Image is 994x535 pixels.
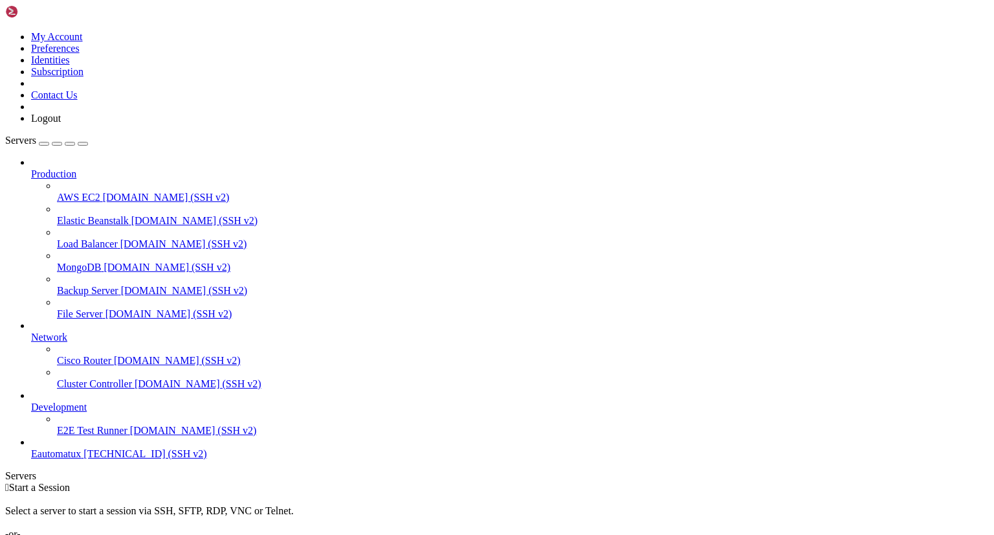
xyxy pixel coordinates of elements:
[83,448,206,459] span: [TECHNICAL_ID] (SSH v2)
[57,308,103,319] span: File Server
[31,402,87,413] span: Development
[57,273,989,297] li: Backup Server [DOMAIN_NAME] (SSH v2)
[31,437,989,460] li: Eautomatux [TECHNICAL_ID] (SSH v2)
[5,482,9,493] span: 
[57,425,989,437] a: E2E Test Runner [DOMAIN_NAME] (SSH v2)
[57,180,989,203] li: AWS EC2 [DOMAIN_NAME] (SSH v2)
[31,332,67,343] span: Network
[31,402,989,413] a: Development
[31,157,989,320] li: Production
[31,448,81,459] span: Eautomatux
[57,262,101,273] span: MongoDB
[57,250,989,273] li: MongoDB [DOMAIN_NAME] (SSH v2)
[57,355,111,366] span: Cisco Router
[57,238,989,250] a: Load Balancer [DOMAIN_NAME] (SSH v2)
[57,238,118,249] span: Load Balancer
[57,262,989,273] a: MongoDB [DOMAIN_NAME] (SSH v2)
[31,390,989,437] li: Development
[31,320,989,390] li: Network
[5,470,989,482] div: Servers
[130,425,257,436] span: [DOMAIN_NAME] (SSH v2)
[57,285,989,297] a: Backup Server [DOMAIN_NAME] (SSH v2)
[57,215,129,226] span: Elastic Beanstalk
[31,332,989,343] a: Network
[57,367,989,390] li: Cluster Controller [DOMAIN_NAME] (SSH v2)
[57,343,989,367] li: Cisco Router [DOMAIN_NAME] (SSH v2)
[57,355,989,367] a: Cisco Router [DOMAIN_NAME] (SSH v2)
[31,89,78,100] a: Contact Us
[57,378,989,390] a: Cluster Controller [DOMAIN_NAME] (SSH v2)
[57,378,132,389] span: Cluster Controller
[57,413,989,437] li: E2E Test Runner [DOMAIN_NAME] (SSH v2)
[31,113,61,124] a: Logout
[57,192,989,203] a: AWS EC2 [DOMAIN_NAME] (SSH v2)
[104,262,230,273] span: [DOMAIN_NAME] (SSH v2)
[5,135,36,146] span: Servers
[103,192,230,203] span: [DOMAIN_NAME] (SSH v2)
[57,285,118,296] span: Backup Server
[9,482,70,493] span: Start a Session
[120,238,247,249] span: [DOMAIN_NAME] (SSH v2)
[57,308,989,320] a: File Server [DOMAIN_NAME] (SSH v2)
[135,378,261,389] span: [DOMAIN_NAME] (SSH v2)
[57,203,989,227] li: Elastic Beanstalk [DOMAIN_NAME] (SSH v2)
[31,168,76,179] span: Production
[31,448,989,460] a: Eautomatux [TECHNICAL_ID] (SSH v2)
[31,54,70,65] a: Identities
[57,425,127,436] span: E2E Test Runner
[31,168,989,180] a: Production
[5,5,80,18] img: Shellngn
[105,308,232,319] span: [DOMAIN_NAME] (SSH v2)
[114,355,241,366] span: [DOMAIN_NAME] (SSH v2)
[57,297,989,320] li: File Server [DOMAIN_NAME] (SSH v2)
[131,215,258,226] span: [DOMAIN_NAME] (SSH v2)
[31,43,80,54] a: Preferences
[57,192,100,203] span: AWS EC2
[31,66,83,77] a: Subscription
[31,31,83,42] a: My Account
[57,215,989,227] a: Elastic Beanstalk [DOMAIN_NAME] (SSH v2)
[5,135,88,146] a: Servers
[57,227,989,250] li: Load Balancer [DOMAIN_NAME] (SSH v2)
[121,285,248,296] span: [DOMAIN_NAME] (SSH v2)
